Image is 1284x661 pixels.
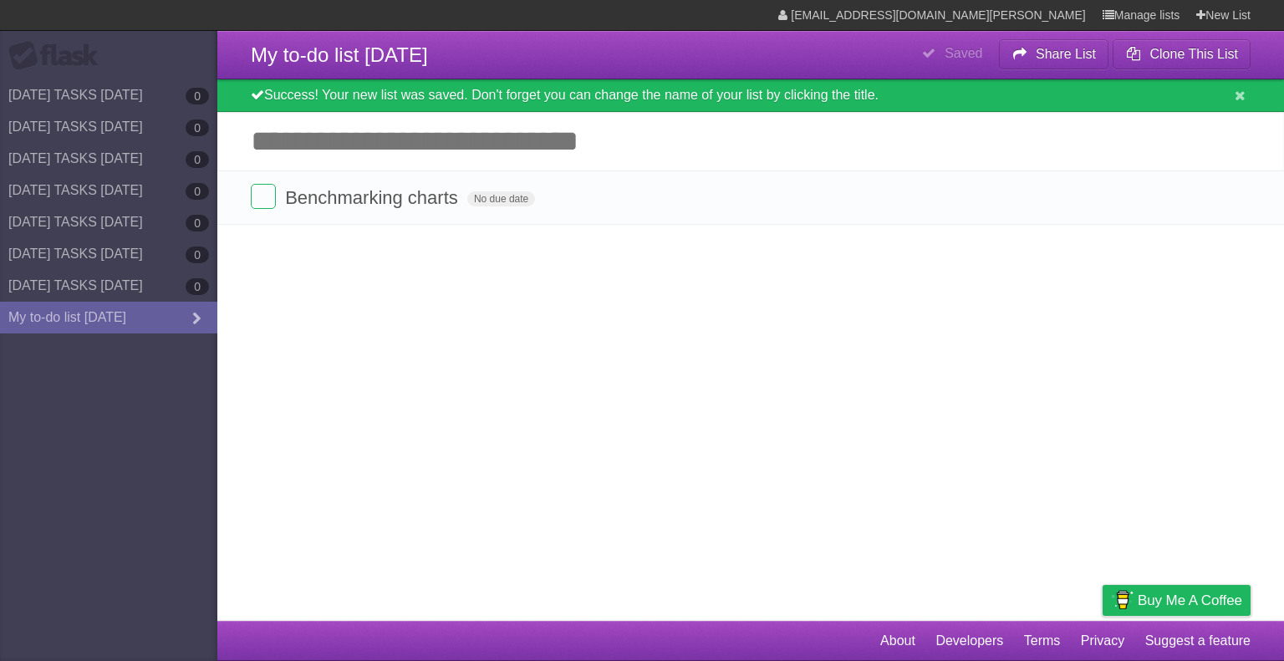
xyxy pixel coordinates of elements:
[186,119,209,136] b: 0
[935,625,1003,657] a: Developers
[880,625,915,657] a: About
[467,191,535,206] span: No due date
[251,184,276,209] label: Done
[1111,586,1134,614] img: Buy me a coffee
[1081,625,1124,657] a: Privacy
[186,151,209,168] b: 0
[186,215,209,231] b: 0
[186,247,209,263] b: 0
[186,278,209,295] b: 0
[1024,625,1061,657] a: Terms
[999,39,1109,69] button: Share List
[1113,39,1251,69] button: Clone This List
[1036,47,1096,61] b: Share List
[1103,585,1251,616] a: Buy me a coffee
[1145,625,1251,657] a: Suggest a feature
[186,88,209,104] b: 0
[285,187,462,208] span: Benchmarking charts
[186,183,209,200] b: 0
[945,46,982,60] b: Saved
[251,43,428,66] span: My to-do list [DATE]
[1149,47,1238,61] b: Clone This List
[1138,586,1242,615] span: Buy me a coffee
[217,79,1284,112] div: Success! Your new list was saved. Don't forget you can change the name of your list by clicking t...
[8,41,109,71] div: Flask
